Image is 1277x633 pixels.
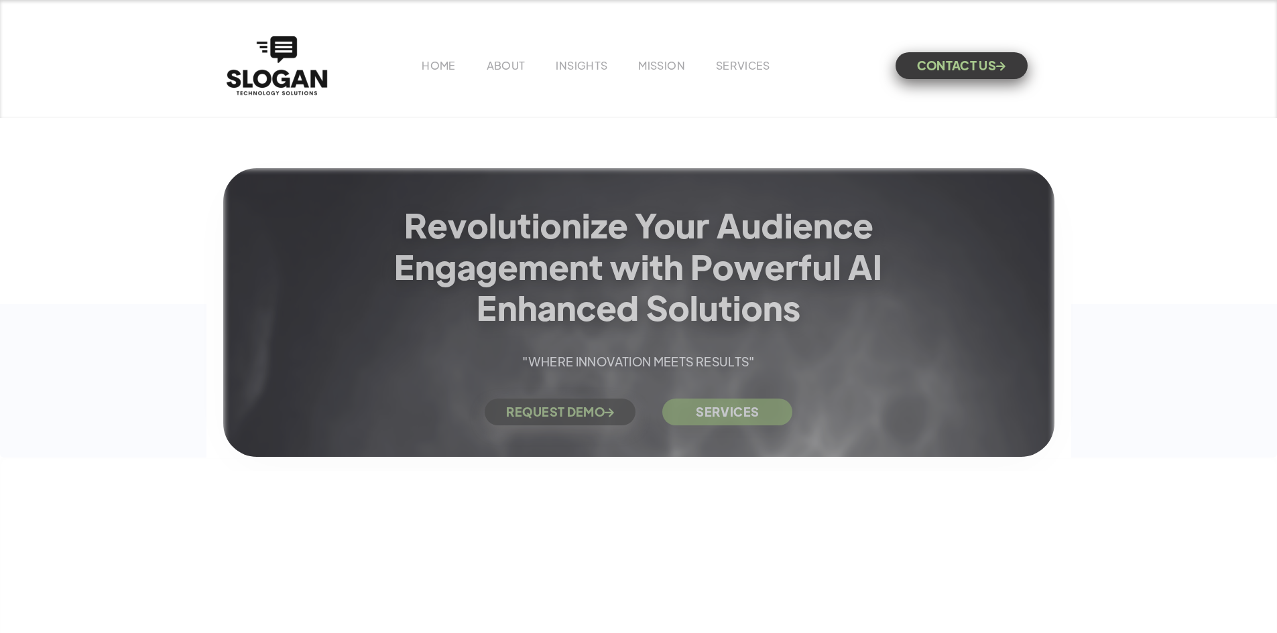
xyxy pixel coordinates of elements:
[223,33,330,98] a: home
[996,62,1006,70] span: 
[422,58,455,72] a: HOME
[696,405,759,419] strong: SERVICES
[662,399,792,425] a: SERVICES
[485,399,636,425] a: REQUEST DEMO
[556,58,607,72] a: INSIGHTS
[605,408,614,417] span: 
[487,58,526,72] a: ABOUT
[716,58,770,72] a: SERVICES
[466,352,811,372] p: "WHERE INNOVATION MEETS RESULTS"
[365,204,913,328] h1: Revolutionize Your Audience Engagement with Powerful AI Enhanced Solutions
[896,52,1028,79] a: CONTACT US
[638,58,685,72] a: MISSION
